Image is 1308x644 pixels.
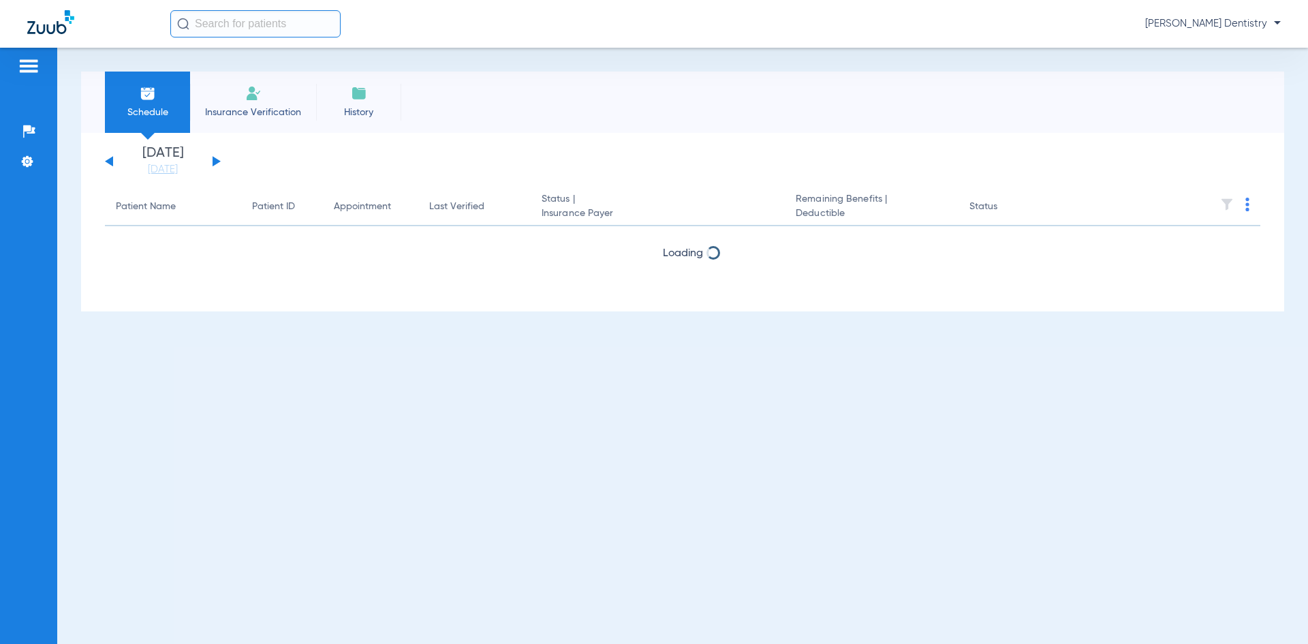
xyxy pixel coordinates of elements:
[115,106,180,119] span: Schedule
[170,10,341,37] input: Search for patients
[334,200,391,214] div: Appointment
[116,200,230,214] div: Patient Name
[351,85,367,102] img: History
[785,188,958,226] th: Remaining Benefits |
[122,163,204,177] a: [DATE]
[140,85,156,102] img: Schedule
[542,206,774,221] span: Insurance Payer
[429,200,484,214] div: Last Verified
[116,200,176,214] div: Patient Name
[531,188,785,226] th: Status |
[122,147,204,177] li: [DATE]
[796,206,947,221] span: Deductible
[1220,198,1234,211] img: filter.svg
[245,85,262,102] img: Manual Insurance Verification
[18,58,40,74] img: hamburger-icon
[334,200,407,214] div: Appointment
[252,200,295,214] div: Patient ID
[177,18,189,30] img: Search Icon
[663,248,703,259] span: Loading
[429,200,520,214] div: Last Verified
[959,188,1050,226] th: Status
[200,106,306,119] span: Insurance Verification
[252,200,312,214] div: Patient ID
[1145,17,1281,31] span: [PERSON_NAME] Dentistry
[1245,198,1249,211] img: group-dot-blue.svg
[27,10,74,34] img: Zuub Logo
[326,106,391,119] span: History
